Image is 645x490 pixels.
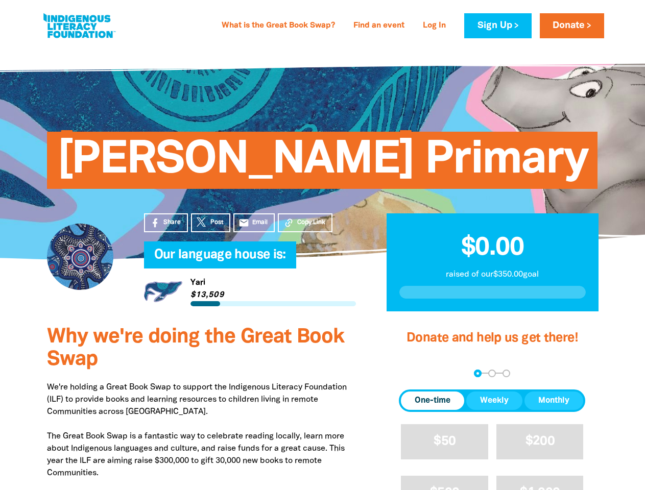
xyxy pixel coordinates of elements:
[210,218,223,227] span: Post
[525,435,555,447] span: $200
[401,391,464,410] button: One-time
[233,213,275,232] a: emailEmail
[434,435,456,447] span: $50
[474,370,482,377] button: Navigate to step 1 of 3 to enter your donation amount
[496,424,584,459] button: $200
[503,370,510,377] button: Navigate to step 3 of 3 to enter your payment details
[252,218,268,227] span: Email
[399,389,585,412] div: Donation frequency
[401,424,488,459] button: $50
[144,258,356,264] h6: My Team
[466,391,522,410] button: Weekly
[47,328,344,369] span: Why we're doing the Great Book Swap
[163,218,181,227] span: Share
[399,268,586,281] p: raised of our $350.00 goal
[407,332,578,344] span: Donate and help us get there!
[297,218,325,227] span: Copy Link
[464,13,531,38] a: Sign Up
[238,217,249,228] i: email
[191,213,230,232] a: Post
[540,13,604,38] a: Donate
[488,370,496,377] button: Navigate to step 2 of 3 to enter your details
[216,18,341,34] a: What is the Great Book Swap?
[57,139,588,189] span: [PERSON_NAME] Primary
[278,213,332,232] button: Copy Link
[417,18,452,34] a: Log In
[538,395,569,407] span: Monthly
[144,213,188,232] a: Share
[154,249,286,268] span: Our language house is:
[524,391,583,410] button: Monthly
[461,236,524,260] span: $0.00
[347,18,411,34] a: Find an event
[415,395,450,407] span: One-time
[480,395,509,407] span: Weekly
